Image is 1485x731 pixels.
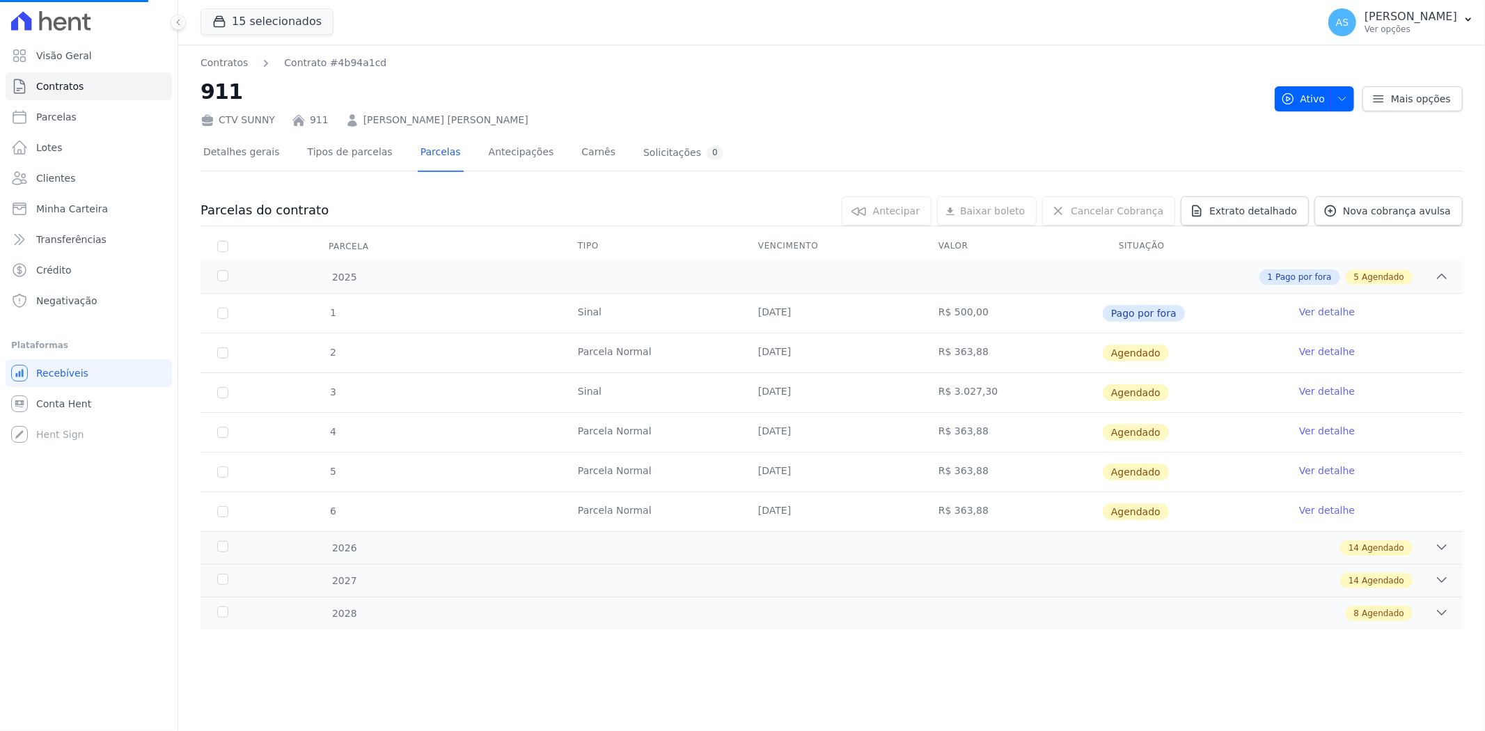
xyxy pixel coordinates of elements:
input: default [217,466,228,478]
td: [DATE] [741,333,922,372]
a: Contratos [201,56,248,70]
span: Agendado [1103,464,1169,480]
div: Solicitações [643,146,723,159]
input: default [217,427,228,438]
a: [PERSON_NAME] [PERSON_NAME] [363,113,528,127]
span: Agendado [1362,542,1404,554]
span: Minha Carteira [36,202,108,216]
a: Ver detalhe [1299,384,1355,398]
a: Antecipações [486,135,557,172]
button: 15 selecionados [201,8,333,35]
a: Recebíveis [6,359,172,387]
td: Parcela Normal [561,453,741,492]
a: Ver detalhe [1299,345,1355,359]
a: Detalhes gerais [201,135,283,172]
div: Parcela [312,233,386,260]
a: Parcelas [6,103,172,131]
a: Ver detalhe [1299,424,1355,438]
span: 4 [329,426,336,437]
span: Pago por fora [1103,305,1185,322]
a: Crédito [6,256,172,284]
a: Ver detalhe [1299,305,1355,319]
a: Carnês [579,135,618,172]
a: 911 [310,113,329,127]
span: Clientes [36,171,75,185]
span: 5 [1354,271,1360,283]
div: 0 [707,146,723,159]
span: 14 [1349,542,1359,554]
a: Contratos [6,72,172,100]
a: Nova cobrança avulsa [1314,196,1463,226]
span: Pago por fora [1275,271,1331,283]
input: default [217,506,228,517]
span: Ativo [1281,86,1326,111]
td: R$ 363,88 [922,413,1102,452]
td: [DATE] [741,492,922,531]
td: R$ 363,88 [922,453,1102,492]
input: default [217,387,228,398]
span: 14 [1349,574,1359,587]
span: 6 [329,505,336,517]
h3: Parcelas do contrato [201,202,329,219]
span: 2026 [331,541,357,556]
a: Parcelas [418,135,464,172]
span: Nova cobrança avulsa [1343,204,1451,218]
td: [DATE] [741,294,922,333]
span: 2025 [331,270,357,285]
span: 2 [329,347,336,358]
button: AS [PERSON_NAME] Ver opções [1317,3,1485,42]
a: Conta Hent [6,390,172,418]
span: Agendado [1362,607,1404,620]
span: 8 [1354,607,1360,620]
span: Extrato detalhado [1209,204,1297,218]
input: Só é possível selecionar pagamentos em aberto [217,308,228,319]
td: Parcela Normal [561,492,741,531]
a: Clientes [6,164,172,192]
span: Conta Hent [36,397,91,411]
span: 2027 [331,574,357,588]
td: Parcela Normal [561,413,741,452]
a: Visão Geral [6,42,172,70]
td: R$ 500,00 [922,294,1102,333]
th: Valor [922,232,1102,261]
a: Minha Carteira [6,195,172,223]
span: Parcelas [36,110,77,124]
th: Tipo [561,232,741,261]
span: Recebíveis [36,366,88,380]
td: Parcela Normal [561,333,741,372]
a: Solicitações0 [641,135,726,172]
a: Contrato #4b94a1cd [284,56,386,70]
td: [DATE] [741,373,922,412]
a: Extrato detalhado [1181,196,1309,226]
span: 1 [1268,271,1273,283]
span: Visão Geral [36,49,92,63]
span: Negativação [36,294,97,308]
span: AS [1336,17,1349,27]
span: Agendado [1103,503,1169,520]
h2: 911 [201,76,1264,107]
span: Agendado [1362,271,1404,283]
div: Plataformas [11,337,166,354]
td: [DATE] [741,413,922,452]
button: Ativo [1275,86,1355,111]
a: Lotes [6,134,172,162]
td: Sinal [561,373,741,412]
td: [DATE] [741,453,922,492]
a: Tipos de parcelas [305,135,395,172]
span: Contratos [36,79,84,93]
span: Transferências [36,233,107,246]
span: 1 [329,307,336,318]
span: Lotes [36,141,63,155]
a: Ver detalhe [1299,464,1355,478]
td: R$ 363,88 [922,492,1102,531]
span: 2028 [331,606,357,621]
td: R$ 3.027,30 [922,373,1102,412]
p: Ver opções [1365,24,1457,35]
td: Sinal [561,294,741,333]
th: Situação [1102,232,1282,261]
span: Agendado [1103,424,1169,441]
a: Ver detalhe [1299,503,1355,517]
a: Negativação [6,287,172,315]
span: Mais opções [1391,92,1451,106]
a: Mais opções [1362,86,1463,111]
